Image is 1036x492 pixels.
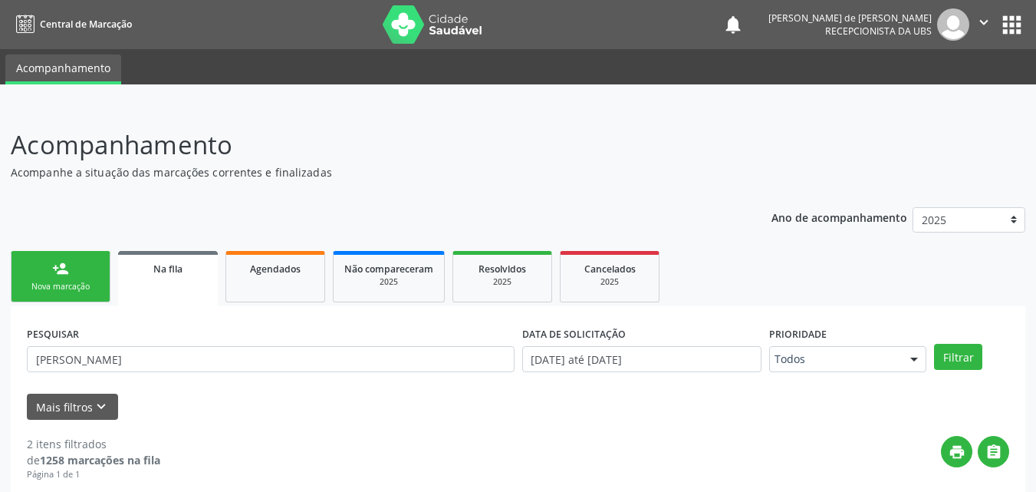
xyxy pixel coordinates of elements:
a: Central de Marcação [11,12,132,37]
label: Prioridade [769,322,827,346]
button: Mais filtroskeyboard_arrow_down [27,394,118,421]
div: 2 itens filtrados [27,436,160,452]
label: PESQUISAR [27,322,79,346]
span: Não compareceram [344,263,433,276]
p: Ano de acompanhamento [771,207,907,226]
div: 2025 [464,276,541,288]
div: Nova marcação [22,281,99,292]
label: DATA DE SOLICITAÇÃO [522,322,626,346]
a: Acompanhamento [5,54,121,84]
img: img [937,8,969,41]
div: person_add [52,260,69,277]
p: Acompanhamento [11,126,721,164]
span: Na fila [153,263,183,276]
i: print [949,444,965,461]
button: apps [998,12,1025,38]
i:  [975,14,992,31]
button: Filtrar [934,344,982,370]
span: Central de Marcação [40,18,132,31]
span: Cancelados [584,263,636,276]
div: 2025 [571,276,648,288]
i: keyboard_arrow_down [93,398,110,415]
i:  [985,444,1002,461]
div: [PERSON_NAME] de [PERSON_NAME] [768,12,932,25]
input: Selecione um intervalo [522,346,762,372]
div: 2025 [344,276,433,288]
span: Recepcionista da UBS [825,25,932,38]
button: notifications [722,14,744,35]
button:  [978,436,1009,467]
div: de [27,452,160,468]
strong: 1258 marcações na fila [40,453,160,467]
button:  [969,8,998,41]
button: print [941,436,972,467]
div: Página 1 de 1 [27,468,160,481]
span: Resolvidos [479,263,526,276]
input: Nome, CNS [27,346,515,372]
span: Agendados [250,263,301,276]
span: Todos [775,352,895,367]
p: Acompanhe a situação das marcações correntes e finalizadas [11,164,721,180]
